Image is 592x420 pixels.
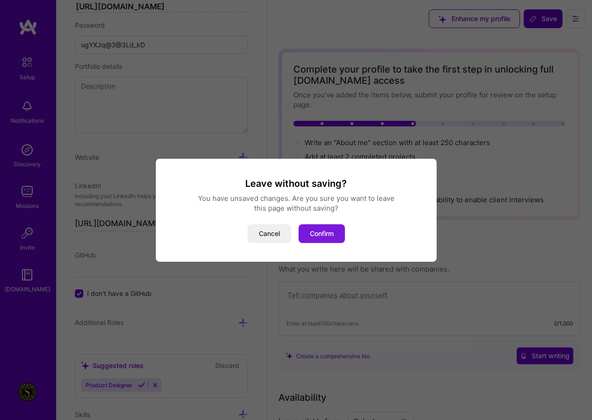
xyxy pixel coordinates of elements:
[167,203,425,213] div: this page without saving?
[248,224,291,243] button: Cancel
[167,177,425,190] h3: Leave without saving?
[167,193,425,203] div: You have unsaved changes. Are you sure you want to leave
[299,224,345,243] button: Confirm
[156,159,437,262] div: modal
